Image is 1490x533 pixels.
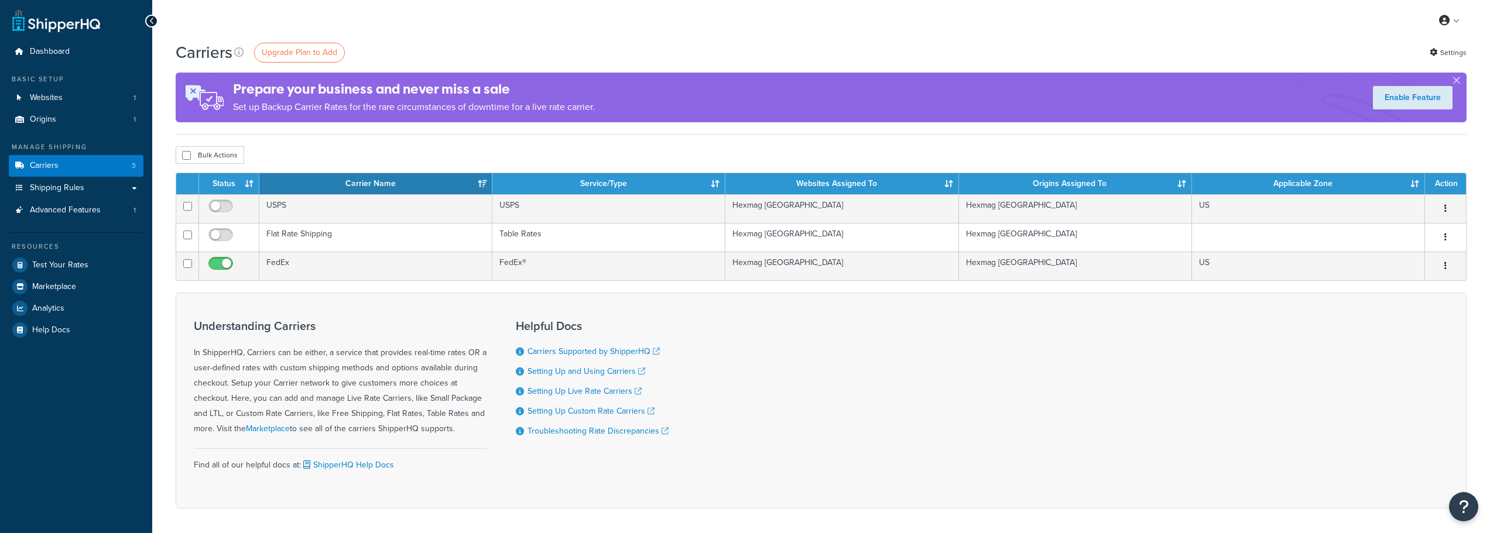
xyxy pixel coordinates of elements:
[32,304,64,314] span: Analytics
[9,109,143,130] a: Origins 1
[259,252,492,280] td: FedEx
[528,345,660,357] a: Carriers Supported by ShipperHQ
[725,252,958,280] td: Hexmag [GEOGRAPHIC_DATA]
[1373,86,1453,109] a: Enable Feature
[233,99,595,115] p: Set up Backup Carrier Rates for the rare circumstances of downtime for a live rate carrier.
[9,155,143,177] a: Carriers 3
[30,115,56,125] span: Origins
[9,41,143,63] a: Dashboard
[9,200,143,221] a: Advanced Features 1
[259,194,492,223] td: USPS
[1192,173,1425,194] th: Applicable Zone: activate to sort column ascending
[959,194,1192,223] td: Hexmag [GEOGRAPHIC_DATA]
[528,385,642,397] a: Setting Up Live Rate Carriers
[9,87,143,109] li: Websites
[194,319,487,332] h3: Understanding Carriers
[492,223,725,252] td: Table Rates
[9,155,143,177] li: Carriers
[528,405,655,417] a: Setting Up Custom Rate Carriers
[9,177,143,199] a: Shipping Rules
[133,115,136,125] span: 1
[1192,252,1425,280] td: US
[30,205,101,215] span: Advanced Features
[516,319,669,332] h3: Helpful Docs
[259,173,492,194] th: Carrier Name: activate to sort column ascending
[959,173,1192,194] th: Origins Assigned To: activate to sort column ascending
[492,252,725,280] td: FedEx®
[301,459,394,471] a: ShipperHQ Help Docs
[233,80,595,99] h4: Prepare your business and never miss a sale
[9,142,143,152] div: Manage Shipping
[9,200,143,221] li: Advanced Features
[9,242,143,252] div: Resources
[32,325,70,335] span: Help Docs
[176,146,244,164] button: Bulk Actions
[30,93,63,103] span: Websites
[725,223,958,252] td: Hexmag [GEOGRAPHIC_DATA]
[1449,492,1478,521] button: Open Resource Center
[528,365,645,377] a: Setting Up and Using Carriers
[492,194,725,223] td: USPS
[1192,194,1425,223] td: US
[259,223,492,252] td: Flat Rate Shipping
[133,93,136,103] span: 1
[133,205,136,215] span: 1
[959,223,1192,252] td: Hexmag [GEOGRAPHIC_DATA]
[1425,173,1466,194] th: Action
[246,422,290,435] a: Marketplace
[30,161,59,171] span: Carriers
[194,319,487,436] div: In ShipperHQ, Carriers can be either, a service that provides real-time rates OR a user-defined r...
[959,252,1192,280] td: Hexmag [GEOGRAPHIC_DATA]
[9,319,143,341] a: Help Docs
[132,161,136,171] span: 3
[725,194,958,223] td: Hexmag [GEOGRAPHIC_DATA]
[176,73,233,122] img: ad-rules-rateshop-fe6ec290ccb7230408bd80ed9643f0289d75e0ffd9eb532fc0e269fcd187b520.png
[9,298,143,319] a: Analytics
[9,87,143,109] a: Websites 1
[30,47,70,57] span: Dashboard
[9,74,143,84] div: Basic Setup
[492,173,725,194] th: Service/Type: activate to sort column ascending
[9,255,143,276] a: Test Your Rates
[9,109,143,130] li: Origins
[30,183,84,193] span: Shipping Rules
[262,46,337,59] span: Upgrade Plan to Add
[1430,44,1467,61] a: Settings
[12,9,100,32] a: ShipperHQ Home
[528,425,669,437] a: Troubleshooting Rate Discrepancies
[32,260,88,270] span: Test Your Rates
[254,43,345,63] a: Upgrade Plan to Add
[9,276,143,297] a: Marketplace
[194,448,487,473] div: Find all of our helpful docs at:
[725,173,958,194] th: Websites Assigned To: activate to sort column ascending
[199,173,259,194] th: Status: activate to sort column ascending
[32,282,76,292] span: Marketplace
[176,41,232,64] h1: Carriers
